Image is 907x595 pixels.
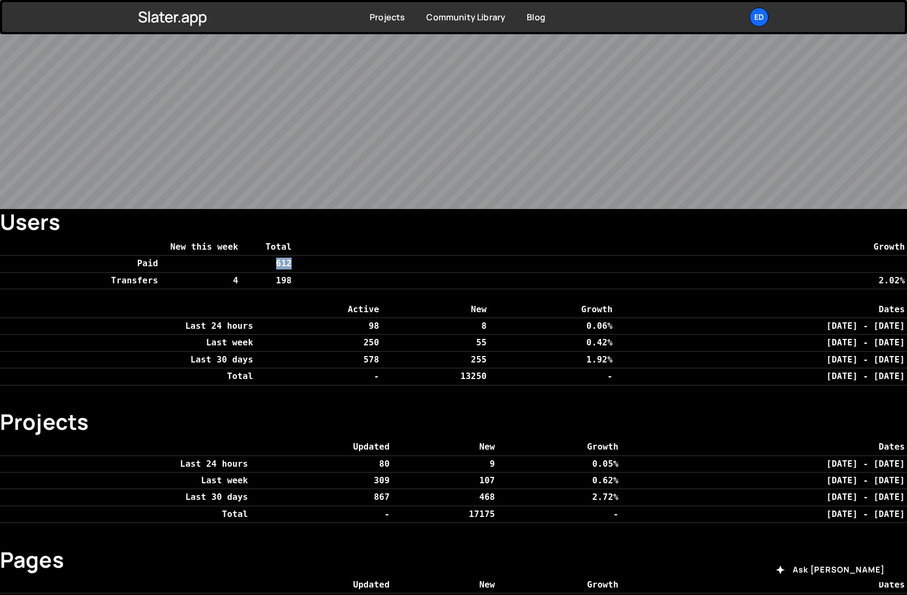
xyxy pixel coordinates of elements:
td: [DATE] - [DATE] [615,318,907,334]
td: 80 [250,455,392,472]
td: 2.72% [497,489,621,506]
td: 0.42% [489,335,615,351]
th: - [255,368,381,385]
th: 13250 [381,368,489,385]
td: 0.05% [497,455,621,472]
th: Active [255,302,381,318]
td: 55 [381,335,489,351]
td: [DATE] - [DATE] [621,473,907,489]
th: [DATE] - [DATE] [615,368,907,385]
td: [DATE] - [DATE] [615,335,907,351]
a: Projects [370,11,405,23]
th: - [489,368,615,385]
th: Growth [294,239,907,256]
td: 2.02% [294,272,907,289]
th: New [392,577,497,593]
td: 309 [250,473,392,489]
th: Growth [489,302,615,318]
th: New [392,439,497,455]
td: 250 [255,335,381,351]
td: 9 [392,455,497,472]
th: Dates [615,302,907,318]
td: 0.62% [497,473,621,489]
td: 612 [240,256,294,272]
th: - [497,506,621,522]
a: Blog [527,11,545,23]
td: 8 [381,318,489,334]
th: Growth [497,439,621,455]
td: 1.92% [489,351,615,368]
th: Dates [621,439,907,455]
td: [DATE] - [DATE] [621,455,907,472]
th: New this week [160,239,240,256]
td: 468 [392,489,497,506]
td: 107 [392,473,497,489]
th: Growth [497,577,621,593]
button: Ask [PERSON_NAME] [766,558,894,582]
th: Updated [250,439,392,455]
th: Dates [621,577,907,593]
th: Updated [250,577,392,593]
td: 255 [381,351,489,368]
a: Community Library [426,11,505,23]
th: Total [240,239,294,256]
td: 0.06% [489,318,615,334]
td: 578 [255,351,381,368]
th: 17175 [392,506,497,522]
td: [DATE] - [DATE] [621,489,907,506]
td: 98 [255,318,381,334]
td: 4 [160,272,240,289]
th: New [381,302,489,318]
td: [DATE] - [DATE] [615,351,907,368]
a: Ed [749,7,769,27]
td: 867 [250,489,392,506]
th: [DATE] - [DATE] [621,506,907,522]
td: 198 [240,272,294,289]
th: - [250,506,392,522]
